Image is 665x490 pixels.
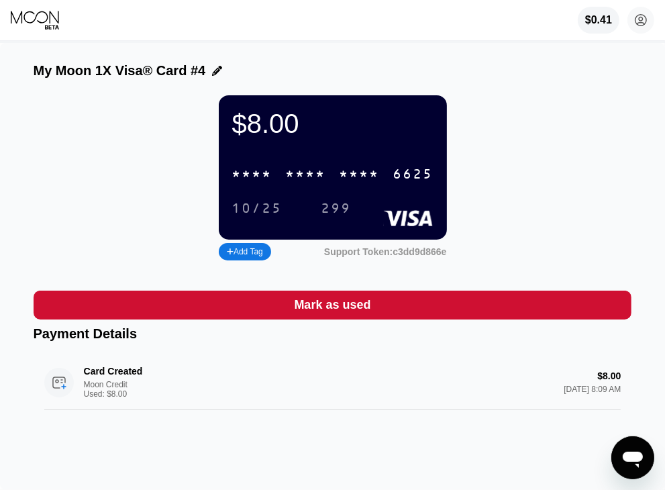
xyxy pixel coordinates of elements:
div: Add Tag [219,243,271,260]
div: 299 [321,201,352,217]
div: $0.41 [585,14,612,26]
div: Mark as used [294,297,370,313]
div: 6625 [393,167,433,183]
div: $8.00 [232,109,433,139]
div: Add Tag [227,247,263,256]
div: 10/25 [232,201,283,217]
div: My Moon 1X Visa® Card #4 [34,63,206,79]
div: 299 [311,197,362,219]
div: 10/25 [222,197,293,219]
div: Support Token:c3dd9d866e [324,246,447,257]
div: Support Token: c3dd9d866e [324,246,447,257]
div: $0.41 [578,7,619,34]
iframe: Button to launch messaging window [611,436,654,479]
div: Mark as used [34,291,632,320]
div: Payment Details [34,326,632,342]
